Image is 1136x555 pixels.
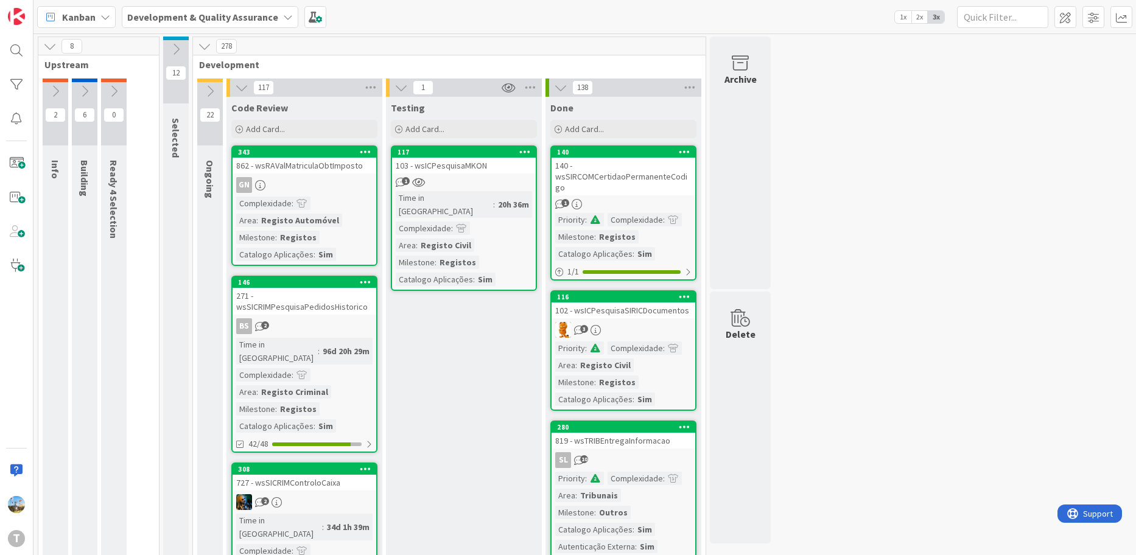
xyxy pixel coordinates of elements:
[292,197,293,210] span: :
[74,108,95,122] span: 6
[416,239,418,252] span: :
[663,472,665,485] span: :
[292,368,293,382] span: :
[108,160,120,239] span: Ready 4 Selection
[552,322,695,338] div: RL
[552,302,695,318] div: 102 - wsICPesquisaSIRICDocumentos
[314,248,315,261] span: :
[555,247,633,260] div: Catalogo Aplicações
[635,540,637,553] span: :
[572,80,593,95] span: 138
[236,338,318,365] div: Time in [GEOGRAPHIC_DATA]
[957,6,1048,28] input: Quick Filter...
[552,433,695,449] div: 819 - wsTRIBEntregaInformacao
[555,341,585,355] div: Priority
[392,147,536,173] div: 117103 - wsICPesquisaMKON
[322,520,324,534] span: :
[663,341,665,355] span: :
[277,231,320,244] div: Registos
[216,39,237,54] span: 278
[555,472,585,485] div: Priority
[277,402,320,416] div: Registos
[236,385,256,399] div: Area
[236,214,256,227] div: Area
[233,318,376,334] div: BS
[233,475,376,490] div: 727 - wsSICRIMControloCaixa
[62,10,96,24] span: Kanban
[575,358,577,372] span: :
[552,147,695,158] div: 140
[663,213,665,226] span: :
[555,540,635,553] div: Autenticação Externa
[170,118,182,158] span: Selected
[391,102,425,114] span: Testing
[724,72,757,86] div: Archive
[103,108,124,122] span: 0
[231,102,288,114] span: Code Review
[8,8,25,25] img: Visit kanbanzone.com
[555,489,575,502] div: Area
[315,248,336,261] div: Sim
[44,58,144,71] span: Upstream
[233,277,376,315] div: 146271 - wsSICRIMPesquisaPedidosHistorico
[567,265,579,278] span: 1 / 1
[261,321,269,329] span: 2
[594,375,596,389] span: :
[392,158,536,173] div: 103 - wsICPesquisaMKON
[557,148,695,156] div: 140
[555,322,571,338] img: RL
[261,497,269,505] span: 2
[555,523,633,536] div: Catalogo Aplicações
[236,177,252,193] div: GN
[928,11,944,23] span: 3x
[233,177,376,193] div: GN
[396,239,416,252] div: Area
[402,177,410,185] span: 1
[233,277,376,288] div: 146
[608,341,663,355] div: Complexidade
[324,520,373,534] div: 34d 1h 39m
[555,375,594,389] div: Milestone
[233,147,376,158] div: 343
[275,231,277,244] span: :
[552,422,695,433] div: 280
[200,108,220,122] span: 22
[550,145,696,281] a: 140140 - wsSIRCOMCertidaoPermanenteCodigoPriority:Complexidade:Milestone:RegistosCatalogo Aplicaç...
[396,222,451,235] div: Complexidade
[552,158,695,195] div: 140 - wsSIRCOMCertidaoPermanenteCodigo
[608,213,663,226] div: Complexidade
[493,198,495,211] span: :
[561,199,569,207] span: 1
[258,385,331,399] div: Registo Criminal
[555,213,585,226] div: Priority
[418,239,474,252] div: Registo Civil
[238,148,376,156] div: 343
[127,11,278,23] b: Development & Quality Assurance
[557,293,695,301] div: 116
[577,358,634,372] div: Registo Civil
[495,198,532,211] div: 20h 36m
[231,276,377,453] a: 146271 - wsSICRIMPesquisaPedidosHistoricoBSTime in [GEOGRAPHIC_DATA]:96d 20h 29mComplexidade:Area...
[256,214,258,227] span: :
[550,290,696,411] a: 116102 - wsICPesquisaSIRICDocumentosRLPriority:Complexidade:Area:Registo CivilMilestone:RegistosC...
[61,39,82,54] span: 8
[396,191,493,218] div: Time in [GEOGRAPHIC_DATA]
[552,147,695,195] div: 140140 - wsSIRCOMCertidaoPermanenteCodigo
[552,422,695,449] div: 280819 - wsTRIBEntregaInformacao
[8,496,25,513] img: DG
[577,489,621,502] div: Tribunais
[253,80,274,95] span: 117
[246,124,285,134] span: Add Card...
[608,472,663,485] div: Complexidade
[552,452,695,468] div: SL
[320,344,373,358] div: 96d 20h 29m
[565,124,604,134] span: Add Card...
[634,393,655,406] div: Sim
[451,222,453,235] span: :
[314,419,315,433] span: :
[236,368,292,382] div: Complexidade
[236,231,275,244] div: Milestone
[238,465,376,473] div: 308
[634,247,655,260] div: Sim
[557,423,695,431] div: 280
